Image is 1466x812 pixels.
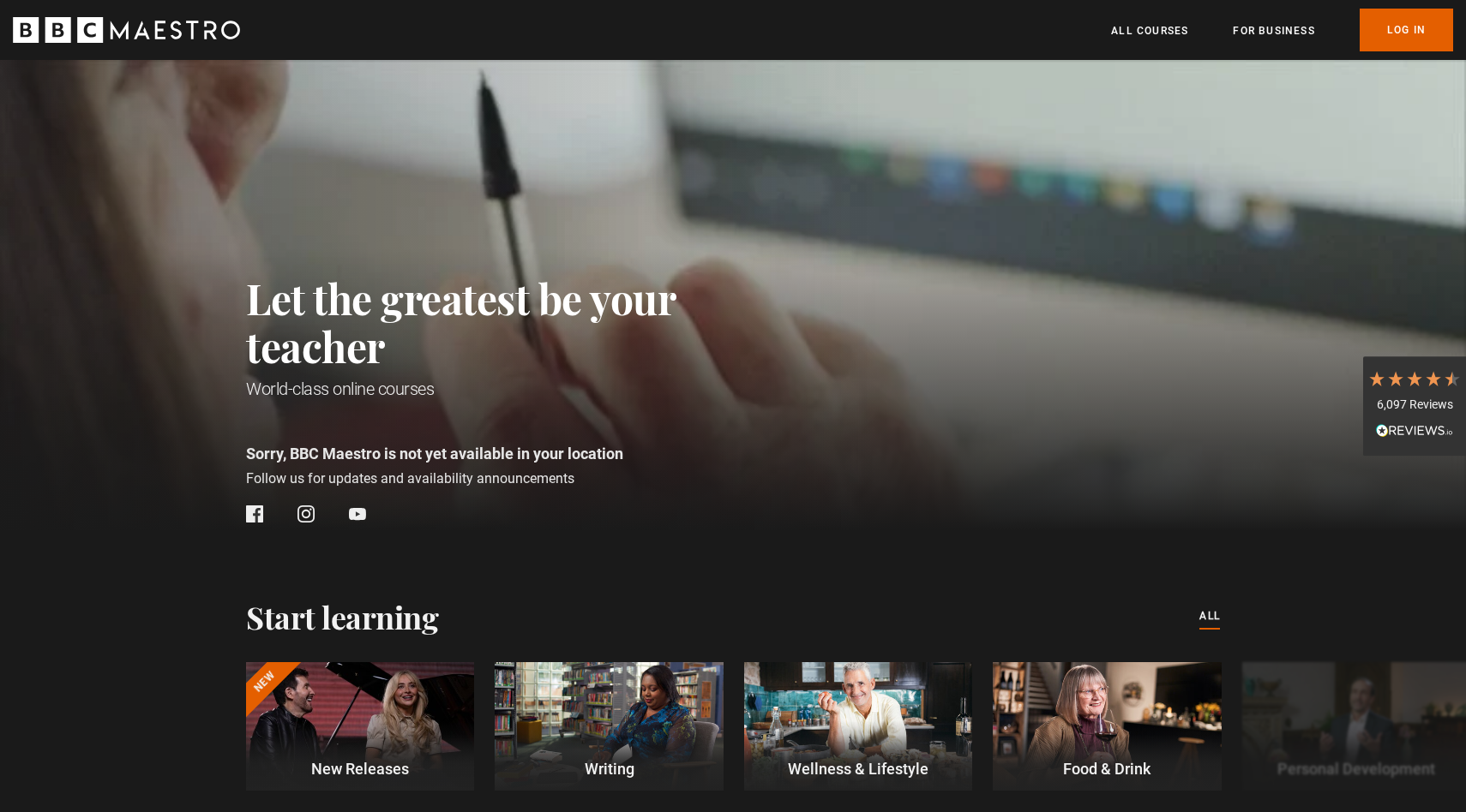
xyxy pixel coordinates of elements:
[1363,356,1466,456] div: 6,097 ReviewsRead All Reviews
[993,662,1221,791] a: Food & Drink
[1367,369,1462,388] div: 4.7 Stars
[246,377,752,401] h1: World-class online courses
[1376,424,1453,436] img: REVIEWS.io
[1233,22,1314,39] a: For business
[1367,397,1462,414] div: 6,097 Reviews
[744,662,972,791] a: Wellness & Lifestyle
[246,599,438,635] h2: Start learning
[246,469,752,489] p: Follow us for updates and availability announcements
[246,274,752,370] h2: Let the greatest be your teacher
[1111,22,1188,39] a: All Courses
[1367,422,1462,443] div: Read All Reviews
[1111,9,1453,51] nav: Primary
[1360,9,1453,51] a: Log In
[246,662,474,791] a: New New Releases
[1199,607,1220,626] a: All
[246,442,752,465] p: Sorry, BBC Maestro is not yet available in your location
[495,662,723,791] a: Writing
[13,17,240,43] svg: BBC Maestro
